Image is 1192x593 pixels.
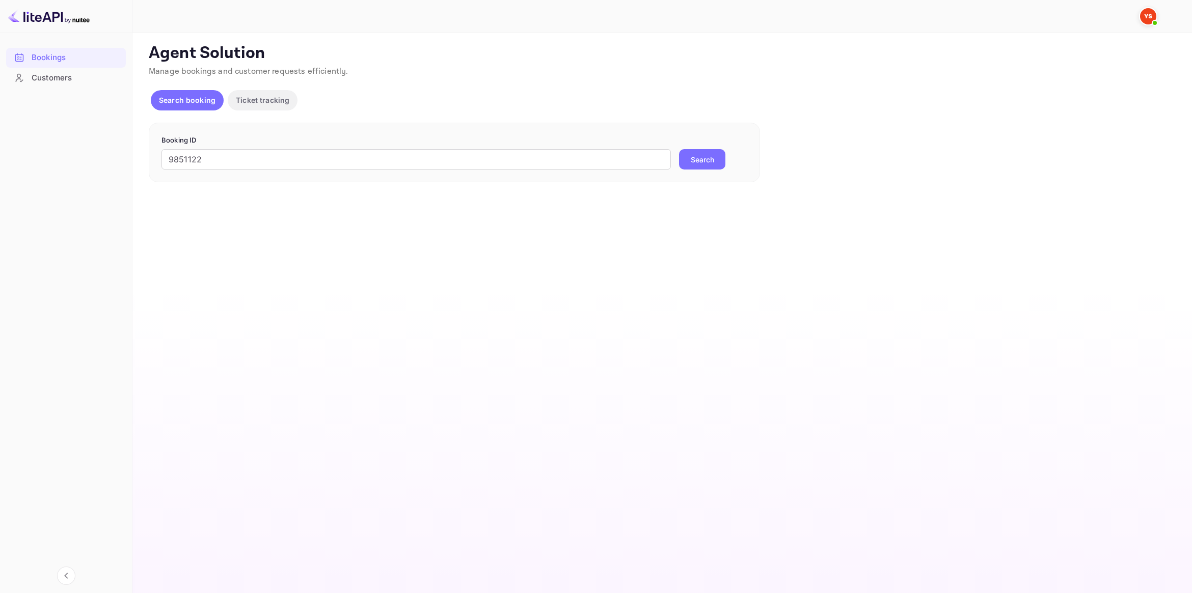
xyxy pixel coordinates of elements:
[57,567,75,585] button: Collapse navigation
[8,8,90,24] img: LiteAPI logo
[32,52,121,64] div: Bookings
[32,72,121,84] div: Customers
[6,68,126,87] a: Customers
[161,149,671,170] input: Enter Booking ID (e.g., 63782194)
[161,135,747,146] p: Booking ID
[149,43,1174,64] p: Agent Solution
[1140,8,1156,24] img: Yandex Support
[6,48,126,67] a: Bookings
[6,68,126,88] div: Customers
[149,66,348,77] span: Manage bookings and customer requests efficiently.
[679,149,725,170] button: Search
[159,95,215,105] p: Search booking
[236,95,289,105] p: Ticket tracking
[6,48,126,68] div: Bookings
